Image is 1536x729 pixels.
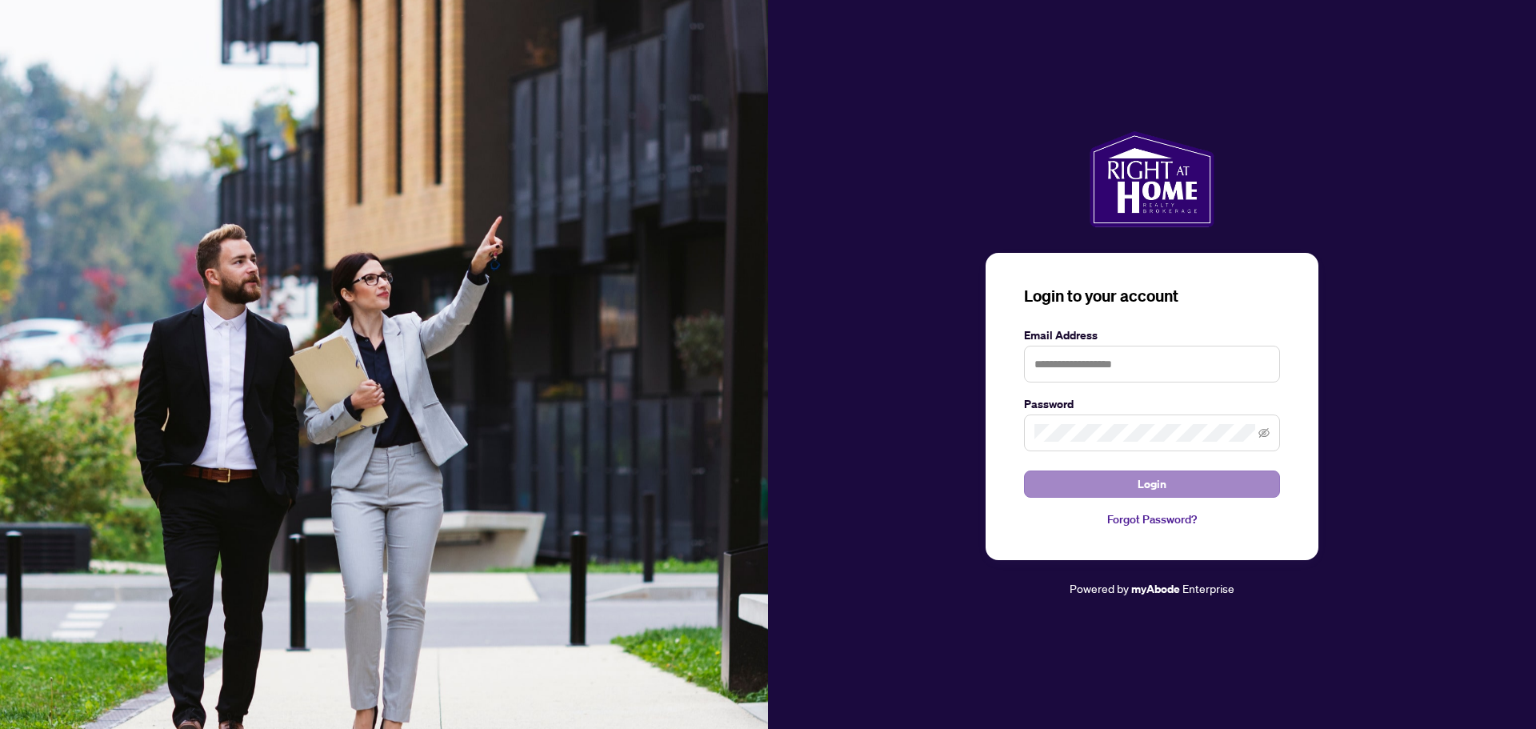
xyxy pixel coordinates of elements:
[1024,471,1280,498] button: Login
[1090,131,1214,227] img: ma-logo
[1258,427,1270,439] span: eye-invisible
[1024,326,1280,344] label: Email Address
[1024,395,1280,413] label: Password
[1131,580,1180,598] a: myAbode
[1024,285,1280,307] h3: Login to your account
[1070,581,1129,595] span: Powered by
[1138,471,1166,497] span: Login
[1024,511,1280,528] a: Forgot Password?
[1182,581,1234,595] span: Enterprise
